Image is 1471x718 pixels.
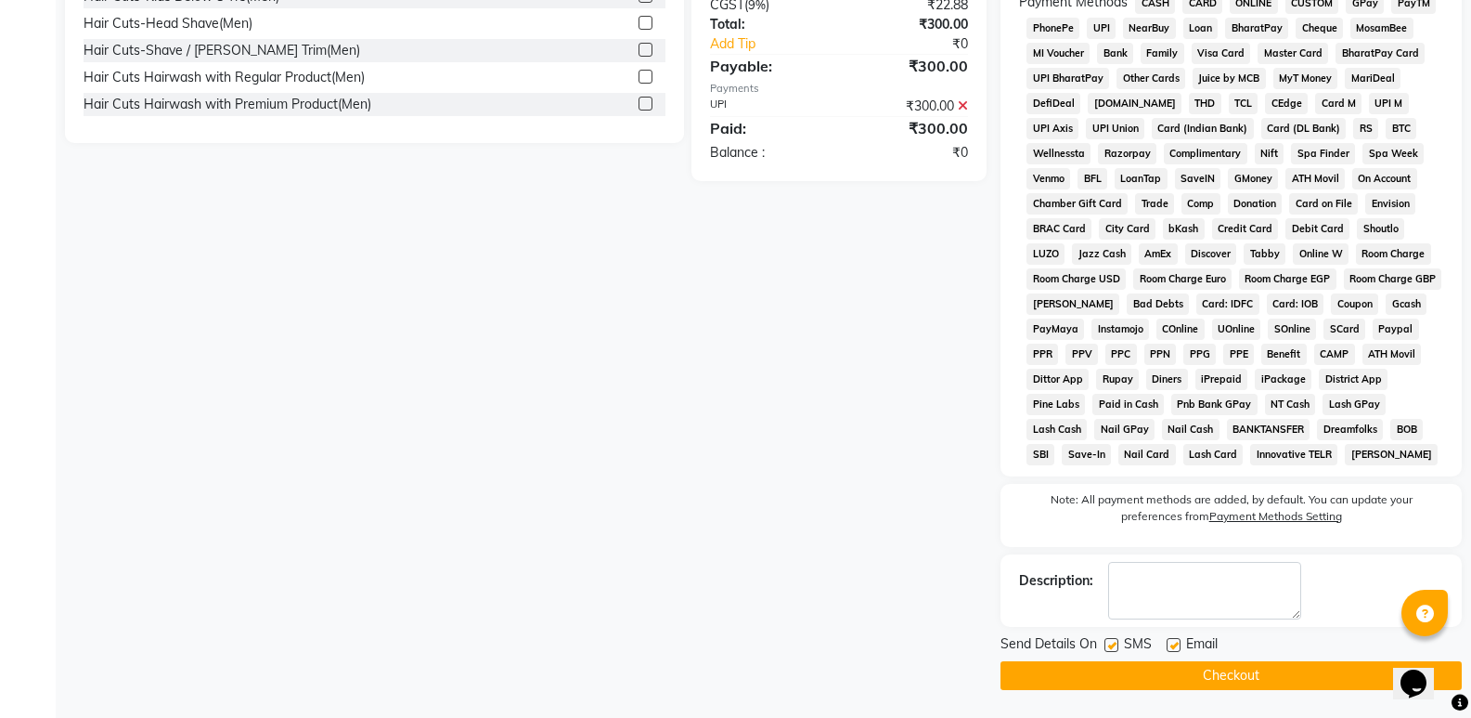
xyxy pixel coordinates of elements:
div: ₹300.00 [839,15,982,34]
span: [DOMAIN_NAME] [1088,93,1181,114]
span: City Card [1099,218,1155,240]
span: BANKTANSFER [1227,419,1310,440]
span: Lash Cash [1026,419,1087,440]
span: Save-In [1062,444,1111,465]
span: GMoney [1228,168,1278,189]
span: PPR [1026,344,1058,365]
span: On Account [1352,168,1417,189]
span: SBI [1026,444,1054,465]
span: PPV [1065,344,1098,365]
iframe: chat widget [1393,644,1452,699]
span: Nail GPay [1094,419,1155,440]
span: Instamojo [1091,319,1149,340]
button: Checkout [1000,661,1462,690]
span: Envision [1365,193,1415,215]
span: SCard [1323,319,1365,340]
span: MosamBee [1350,18,1413,39]
span: Email [1186,634,1218,658]
span: PPC [1105,344,1137,365]
span: Dittor App [1026,369,1089,390]
span: UPI Axis [1026,118,1078,139]
span: Bad Debts [1127,294,1189,315]
span: BOB [1390,419,1423,440]
span: Spa Week [1362,143,1424,164]
div: Paid: [696,117,839,139]
label: Payment Methods Setting [1209,508,1342,525]
span: COnline [1156,319,1205,340]
div: Hair Cuts Hairwash with Regular Product(Men) [84,68,365,87]
span: Pine Labs [1026,394,1085,415]
span: LoanTap [1115,168,1168,189]
span: Comp [1181,193,1220,215]
span: Benefit [1261,344,1307,365]
span: Complimentary [1164,143,1247,164]
span: ATH Movil [1362,344,1422,365]
span: NearBuy [1123,18,1176,39]
span: Juice by MCB [1193,68,1266,89]
span: Innovative TELR [1250,444,1337,465]
div: Hair Cuts-Head Shave(Men) [84,14,252,33]
div: Payments [710,81,968,97]
span: Room Charge EGP [1239,268,1336,290]
div: UPI [696,97,839,116]
span: Pnb Bank GPay [1171,394,1258,415]
span: iPrepaid [1195,369,1248,390]
span: Diners [1146,369,1188,390]
span: SaveIN [1175,168,1221,189]
span: PPE [1223,344,1254,365]
div: ₹0 [839,143,982,163]
span: Lash Card [1183,444,1244,465]
span: Spa Finder [1291,143,1355,164]
span: AmEx [1139,243,1178,265]
span: UOnline [1212,319,1261,340]
span: Paid in Cash [1092,394,1164,415]
span: PPN [1144,344,1177,365]
span: NT Cash [1265,394,1316,415]
span: PPG [1183,344,1216,365]
div: ₹300.00 [839,55,982,77]
span: iPackage [1255,369,1311,390]
span: Card: IOB [1267,294,1324,315]
label: Note: All payment methods are added, by default. You can update your preferences from [1019,491,1443,532]
div: Hair Cuts Hairwash with Premium Product(Men) [84,95,371,114]
span: Jazz Cash [1072,243,1131,265]
span: Coupon [1331,294,1378,315]
span: Tabby [1244,243,1285,265]
span: MariDeal [1345,68,1400,89]
span: [PERSON_NAME] [1345,444,1438,465]
span: Wellnessta [1026,143,1090,164]
div: Balance : [696,143,839,163]
span: Donation [1228,193,1283,215]
span: Shoutlo [1357,218,1404,240]
span: ATH Movil [1285,168,1345,189]
span: BharatPay [1225,18,1288,39]
span: Other Cards [1116,68,1185,89]
span: Rupay [1096,369,1139,390]
span: UPI BharatPay [1026,68,1109,89]
span: SMS [1124,634,1152,658]
span: Nail Cash [1162,419,1219,440]
span: Master Card [1258,43,1328,64]
span: LUZO [1026,243,1065,265]
span: Visa Card [1192,43,1251,64]
span: Room Charge Euro [1133,268,1232,290]
div: ₹300.00 [839,97,982,116]
span: Bank [1097,43,1133,64]
span: Venmo [1026,168,1070,189]
span: Family [1141,43,1184,64]
span: DefiDeal [1026,93,1080,114]
div: Hair Cuts-Shave / [PERSON_NAME] Trim(Men) [84,41,360,60]
div: Description: [1019,571,1093,591]
span: CAMP [1314,344,1355,365]
span: Send Details On [1000,634,1097,658]
span: Trade [1135,193,1174,215]
span: Card M [1315,93,1361,114]
span: Card: IDFC [1196,294,1259,315]
span: Card on File [1289,193,1358,215]
span: CEdge [1265,93,1308,114]
span: Lash GPay [1323,394,1386,415]
span: Debit Card [1285,218,1349,240]
span: Nift [1255,143,1284,164]
span: RS [1353,118,1378,139]
span: MyT Money [1273,68,1338,89]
